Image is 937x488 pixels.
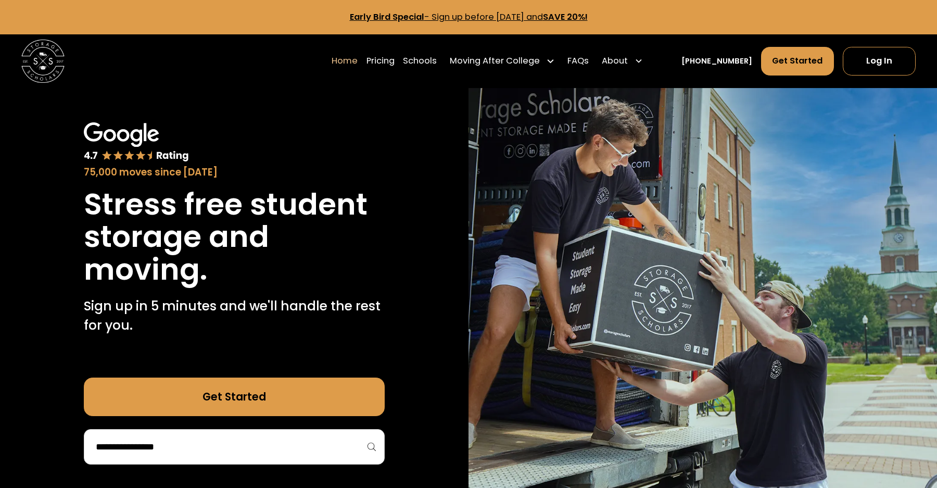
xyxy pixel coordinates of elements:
strong: SAVE 20%! [543,11,588,23]
a: Pricing [366,46,395,77]
h1: Stress free student storage and moving. [84,188,385,285]
img: Storage Scholars main logo [21,40,65,83]
div: About [598,46,647,77]
a: Early Bird Special- Sign up before [DATE] andSAVE 20%! [350,11,588,23]
a: Home [332,46,358,77]
a: Schools [403,46,437,77]
a: Get Started [761,47,834,76]
a: Get Started [84,378,385,416]
div: Moving After College [450,55,540,68]
p: Sign up in 5 minutes and we'll handle the rest for you. [84,296,385,335]
a: FAQs [567,46,589,77]
strong: Early Bird Special [350,11,424,23]
div: About [602,55,628,68]
div: 75,000 moves since [DATE] [84,165,385,180]
a: Log In [843,47,916,76]
img: Google 4.7 star rating [84,122,189,162]
a: [PHONE_NUMBER] [681,56,752,67]
div: Moving After College [446,46,559,77]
